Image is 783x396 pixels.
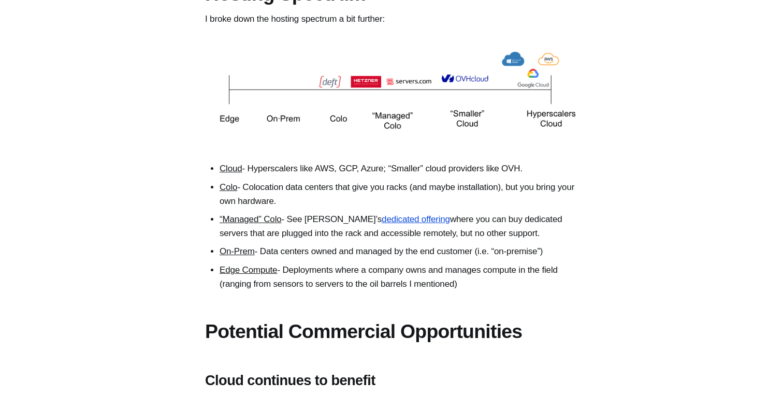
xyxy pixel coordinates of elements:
[220,214,282,224] u: “Managed” Colo
[220,263,578,291] li: - Deployments where a company owns and manages compute in the field (ranging from sensors to serv...
[382,214,450,224] a: dedicated offering
[205,372,578,389] h2: Cloud continues to benefit
[220,246,255,256] u: On-Prem
[220,212,578,240] li: - See [PERSON_NAME]’s where you can buy dedicated servers that are plugged into the rack and acce...
[205,51,578,137] img: On-Prem to Hyperscaler Cloud spectrum.
[220,244,578,258] li: - Data centers owned and managed by the end customer (i.e. “on-premise”)
[220,180,578,208] li: - Colocation data centers that give you racks (and maybe installation), but you bring your own ha...
[220,265,277,275] u: Edge Compute
[220,164,242,173] u: Cloud
[220,162,578,175] li: - Hyperscalers like AWS, GCP, Azure; “Smaller” cloud providers like OVH.
[205,320,522,342] strong: Potential Commercial Opportunities
[205,12,578,26] p: I broke down the hosting spectrum a bit further:
[220,182,237,192] u: Colo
